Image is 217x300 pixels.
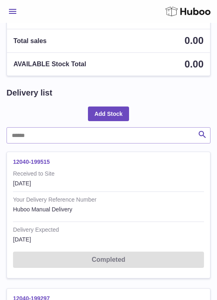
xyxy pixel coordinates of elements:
[13,236,204,243] div: [DATE]
[184,59,204,70] span: 0.00
[7,29,210,52] a: Total sales 0.00
[7,53,210,76] a: AVAILABLE Stock Total 0.00
[184,35,204,46] span: 0.00
[13,196,204,206] strong: Your Delivery Reference Number
[13,37,47,46] span: Total sales
[13,159,50,165] a: 12040-199515
[13,170,204,180] strong: Received to Site
[13,226,204,236] strong: Delivery Expected
[7,87,52,98] h1: Delivery list
[13,180,31,187] span: [DATE]
[13,206,204,213] div: Huboo Manual Delivery
[13,60,86,69] span: AVAILABLE Stock Total
[88,107,129,121] a: Add Stock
